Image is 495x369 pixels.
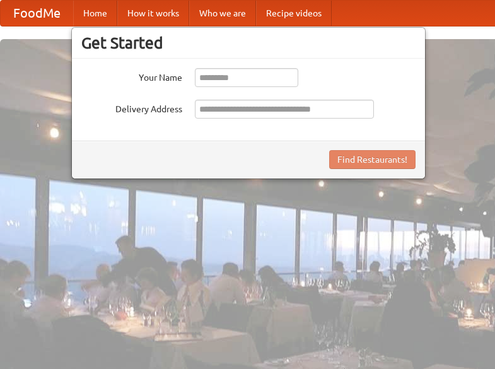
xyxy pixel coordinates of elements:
[81,68,182,84] label: Your Name
[189,1,256,26] a: Who we are
[73,1,117,26] a: Home
[1,1,73,26] a: FoodMe
[117,1,189,26] a: How it works
[81,33,416,52] h3: Get Started
[81,100,182,115] label: Delivery Address
[256,1,332,26] a: Recipe videos
[329,150,416,169] button: Find Restaurants!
